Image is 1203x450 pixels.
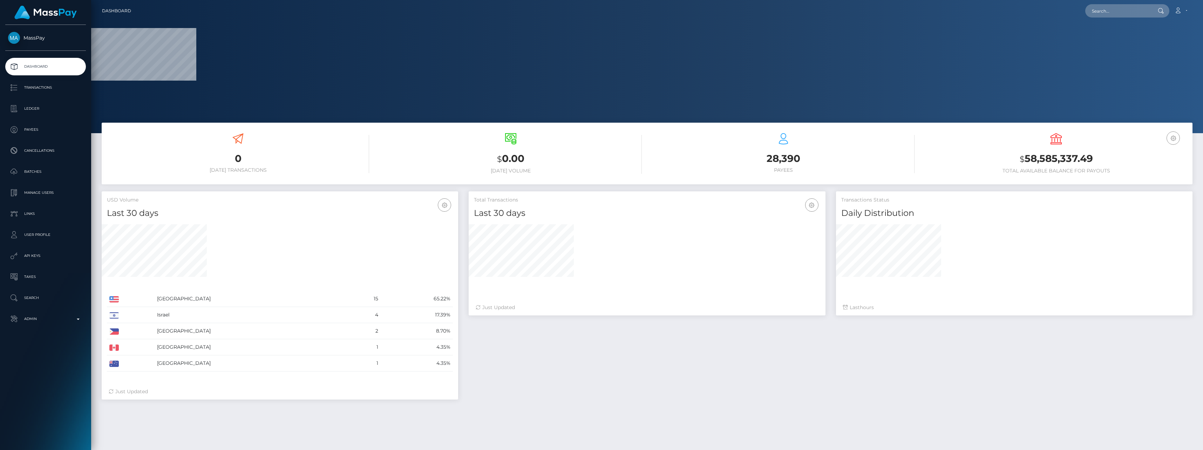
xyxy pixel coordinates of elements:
td: 4.35% [381,355,453,371]
td: 1 [349,339,381,355]
td: [GEOGRAPHIC_DATA] [155,291,349,307]
a: Ledger [5,100,86,117]
img: IL.png [109,312,119,319]
td: 1 [349,355,381,371]
h4: Last 30 days [107,207,453,219]
td: 4 [349,307,381,323]
p: Admin [8,314,83,324]
td: [GEOGRAPHIC_DATA] [155,355,349,371]
p: Ledger [8,103,83,114]
img: PH.png [109,328,119,335]
a: Payees [5,121,86,138]
a: User Profile [5,226,86,244]
h4: Last 30 days [474,207,820,219]
p: Search [8,293,83,303]
a: Cancellations [5,142,86,159]
span: MassPay [5,35,86,41]
p: Cancellations [8,145,83,156]
h6: Total Available Balance for Payouts [925,168,1187,174]
a: Dashboard [102,4,131,18]
h4: Daily Distribution [841,207,1187,219]
td: 15 [349,291,381,307]
p: Batches [8,166,83,177]
td: Israel [155,307,349,323]
p: User Profile [8,230,83,240]
td: 2 [349,323,381,339]
h6: [DATE] Transactions [107,167,369,173]
a: Batches [5,163,86,180]
td: 65.22% [381,291,453,307]
td: 17.39% [381,307,453,323]
h6: Payees [652,167,915,173]
a: Links [5,205,86,223]
a: Manage Users [5,184,86,202]
img: US.png [109,296,119,302]
a: Dashboard [5,58,86,75]
h5: Total Transactions [474,197,820,204]
h3: 0 [107,152,369,165]
h6: [DATE] Volume [380,168,642,174]
div: Just Updated [109,388,451,395]
img: MassPay [8,32,20,44]
td: 8.70% [381,323,453,339]
p: Taxes [8,272,83,282]
h3: 0.00 [380,152,642,166]
p: Dashboard [8,61,83,72]
p: Payees [8,124,83,135]
a: Search [5,289,86,307]
p: API Keys [8,251,83,261]
div: Just Updated [476,304,818,311]
a: Transactions [5,79,86,96]
h3: 58,585,337.49 [925,152,1187,166]
td: 4.35% [381,339,453,355]
img: CA.png [109,345,119,351]
td: [GEOGRAPHIC_DATA] [155,339,349,355]
p: Transactions [8,82,83,93]
a: API Keys [5,247,86,265]
img: MassPay Logo [14,6,77,19]
h5: USD Volume [107,197,453,204]
a: Taxes [5,268,86,286]
p: Manage Users [8,187,83,198]
td: [GEOGRAPHIC_DATA] [155,323,349,339]
small: $ [1020,154,1025,164]
small: $ [497,154,502,164]
div: Last hours [843,304,1185,311]
h5: Transactions Status [841,197,1187,204]
img: AU.png [109,361,119,367]
h3: 28,390 [652,152,915,165]
p: Links [8,209,83,219]
a: Admin [5,310,86,328]
input: Search... [1085,4,1151,18]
